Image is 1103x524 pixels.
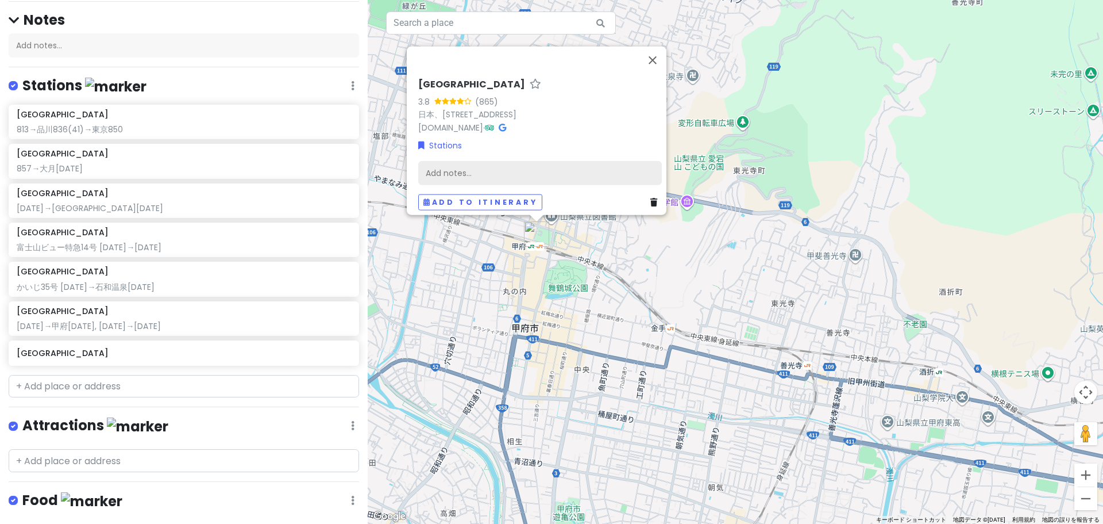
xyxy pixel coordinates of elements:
h4: Food [22,491,122,510]
i: Google Maps [499,123,506,131]
h6: [GEOGRAPHIC_DATA] [17,109,109,120]
h6: [GEOGRAPHIC_DATA] [17,148,109,159]
i: Tripadvisor [485,123,494,131]
h4: Attractions [22,416,168,435]
span: 地図データ ©[DATE] [953,517,1005,523]
a: Stations [418,139,462,151]
img: marker [107,418,168,435]
img: Google [371,509,408,524]
h6: [GEOGRAPHIC_DATA] [17,266,109,277]
h6: [GEOGRAPHIC_DATA] [17,227,109,238]
div: [DATE]→[GEOGRAPHIC_DATA][DATE] [17,203,350,213]
div: 857→大月[DATE] [17,163,350,174]
a: [DOMAIN_NAME] [418,121,483,133]
h4: Stations [22,77,146,95]
div: [DATE]→甲府[DATE], [DATE]→[DATE] [17,321,350,331]
h6: [GEOGRAPHIC_DATA] [17,306,109,316]
div: (865) [475,95,498,108]
div: 富士山ビュー特急14号 [DATE]→[DATE] [17,242,350,253]
a: 日本、[STREET_ADDRESS] [418,108,516,120]
a: Delete place [650,196,662,208]
button: ズームアウト [1074,487,1097,510]
div: 813→品川836(41)→東京850 [17,124,350,135]
a: 地図の誤りを報告する [1042,517,1100,523]
div: 甲府駅 [524,221,549,247]
h6: [GEOGRAPHIC_DATA] [418,78,525,90]
input: + Add place or address [9,375,359,398]
div: Add notes... [9,33,359,58]
h6: [GEOGRAPHIC_DATA] [17,188,109,198]
a: Google マップでこの地域を開きます（新しいウィンドウが開きます） [371,509,408,524]
button: 地図のカメラ コントロール [1074,381,1097,404]
button: ズームイン [1074,464,1097,487]
div: 3.8 [418,95,434,108]
div: · [418,78,662,134]
div: Add notes... [418,160,662,185]
input: Search a place [386,12,616,35]
img: marker [61,492,122,510]
button: キーボード ショートカット [876,516,946,524]
div: かいじ35号 [DATE]→石和温泉[DATE] [17,282,350,292]
a: Star place [530,78,541,90]
a: 利用規約（新しいタブで開きます） [1012,517,1035,523]
button: 地図上にペグマンをドロップして、ストリートビューを開きます [1074,422,1097,445]
h4: Notes [9,11,359,29]
input: + Add place or address [9,449,359,472]
button: Add to itinerary [418,194,542,211]
button: 閉じる [639,46,666,74]
img: marker [85,78,146,95]
h6: [GEOGRAPHIC_DATA] [17,348,350,358]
